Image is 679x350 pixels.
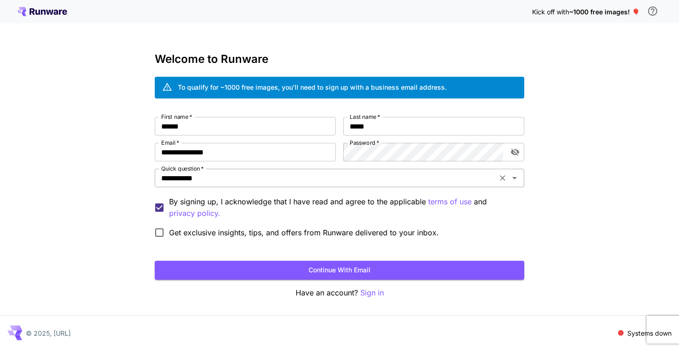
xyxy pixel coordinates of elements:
p: privacy policy. [169,208,220,219]
label: Last name [350,113,380,121]
p: Systems down [627,328,672,338]
button: toggle password visibility [507,144,523,160]
button: Open [508,172,521,184]
label: First name [161,113,192,121]
button: Sign in [360,287,384,299]
p: By signing up, I acknowledge that I have read and agree to the applicable and [169,196,517,219]
p: Have an account? [155,287,524,299]
div: To qualify for ~1000 free images, you’ll need to sign up with a business email address. [178,82,447,92]
button: By signing up, I acknowledge that I have read and agree to the applicable terms of use and [169,208,220,219]
h3: Welcome to Runware [155,53,524,66]
span: Get exclusive insights, tips, and offers from Runware delivered to your inbox. [169,227,439,238]
label: Password [350,139,379,147]
span: ~1000 free images! 🎈 [569,8,640,16]
p: © 2025, [URL] [26,328,71,338]
span: Kick off with [532,8,569,16]
button: Continue with email [155,261,524,280]
button: In order to qualify for free credit, you need to sign up with a business email address and click ... [643,2,662,20]
label: Email [161,139,179,147]
p: terms of use [428,196,472,208]
button: Clear [496,172,509,184]
button: By signing up, I acknowledge that I have read and agree to the applicable and privacy policy. [428,196,472,208]
label: Quick question [161,165,204,172]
